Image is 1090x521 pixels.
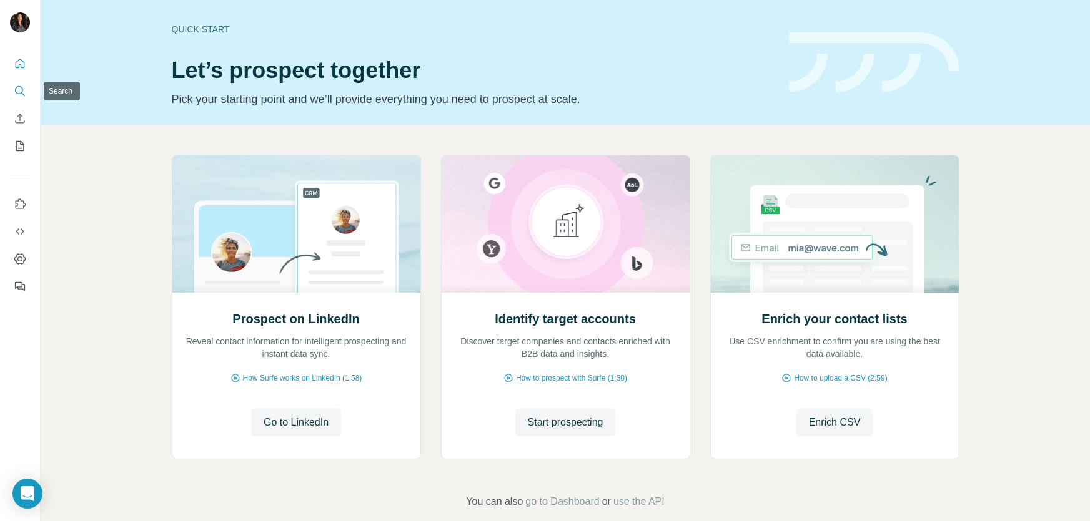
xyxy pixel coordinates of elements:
[710,155,959,293] img: Enrich your contact lists
[761,310,907,328] h2: Enrich your contact lists
[10,193,30,215] button: Use Surfe on LinkedIn
[185,335,408,360] p: Reveal contact information for intelligent prospecting and instant data sync.
[251,409,341,436] button: Go to LinkedIn
[525,494,599,509] button: go to Dashboard
[10,275,30,298] button: Feedback
[466,494,523,509] span: You can also
[602,494,611,509] span: or
[172,155,421,293] img: Prospect on LinkedIn
[789,32,959,93] img: banner
[172,58,774,83] h1: Let’s prospect together
[515,409,616,436] button: Start prospecting
[10,80,30,102] button: Search
[232,310,359,328] h2: Prospect on LinkedIn
[10,248,30,270] button: Dashboard
[796,409,873,436] button: Enrich CSV
[613,494,665,509] button: use the API
[495,310,636,328] h2: Identify target accounts
[10,12,30,32] img: Avatar
[528,415,603,430] span: Start prospecting
[172,23,774,36] div: Quick start
[172,90,774,108] p: Pick your starting point and we’ll provide everything you need to prospect at scale.
[10,135,30,157] button: My lists
[723,335,946,360] p: Use CSV enrichment to confirm you are using the best data available.
[441,155,690,293] img: Identify target accounts
[794,372,887,384] span: How to upload a CSV (2:59)
[10,52,30,75] button: Quick start
[10,107,30,130] button: Enrich CSV
[264,415,329,430] span: Go to LinkedIn
[809,415,861,430] span: Enrich CSV
[243,372,362,384] span: How Surfe works on LinkedIn (1:58)
[10,220,30,243] button: Use Surfe API
[12,479,42,509] div: Open Intercom Messenger
[454,335,677,360] p: Discover target companies and contacts enriched with B2B data and insights.
[516,372,627,384] span: How to prospect with Surfe (1:30)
